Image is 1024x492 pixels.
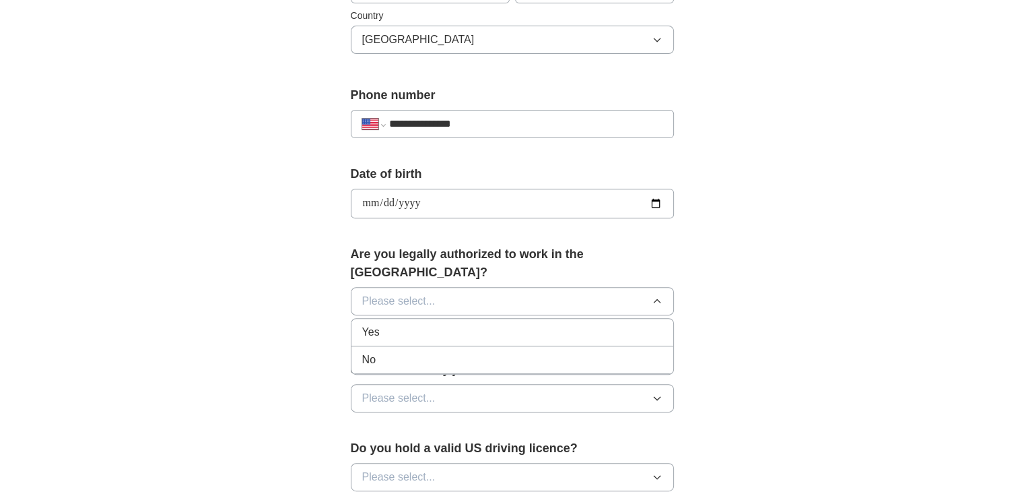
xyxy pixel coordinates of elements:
[351,86,674,104] label: Phone number
[362,469,436,485] span: Please select...
[351,165,674,183] label: Date of birth
[362,324,380,340] span: Yes
[362,352,376,368] span: No
[351,384,674,412] button: Please select...
[351,9,674,23] label: Country
[351,245,674,282] label: Are you legally authorized to work in the [GEOGRAPHIC_DATA]?
[351,439,674,458] label: Do you hold a valid US driving licence?
[362,32,475,48] span: [GEOGRAPHIC_DATA]
[362,293,436,309] span: Please select...
[351,26,674,54] button: [GEOGRAPHIC_DATA]
[362,390,436,406] span: Please select...
[351,463,674,491] button: Please select...
[351,287,674,315] button: Please select...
